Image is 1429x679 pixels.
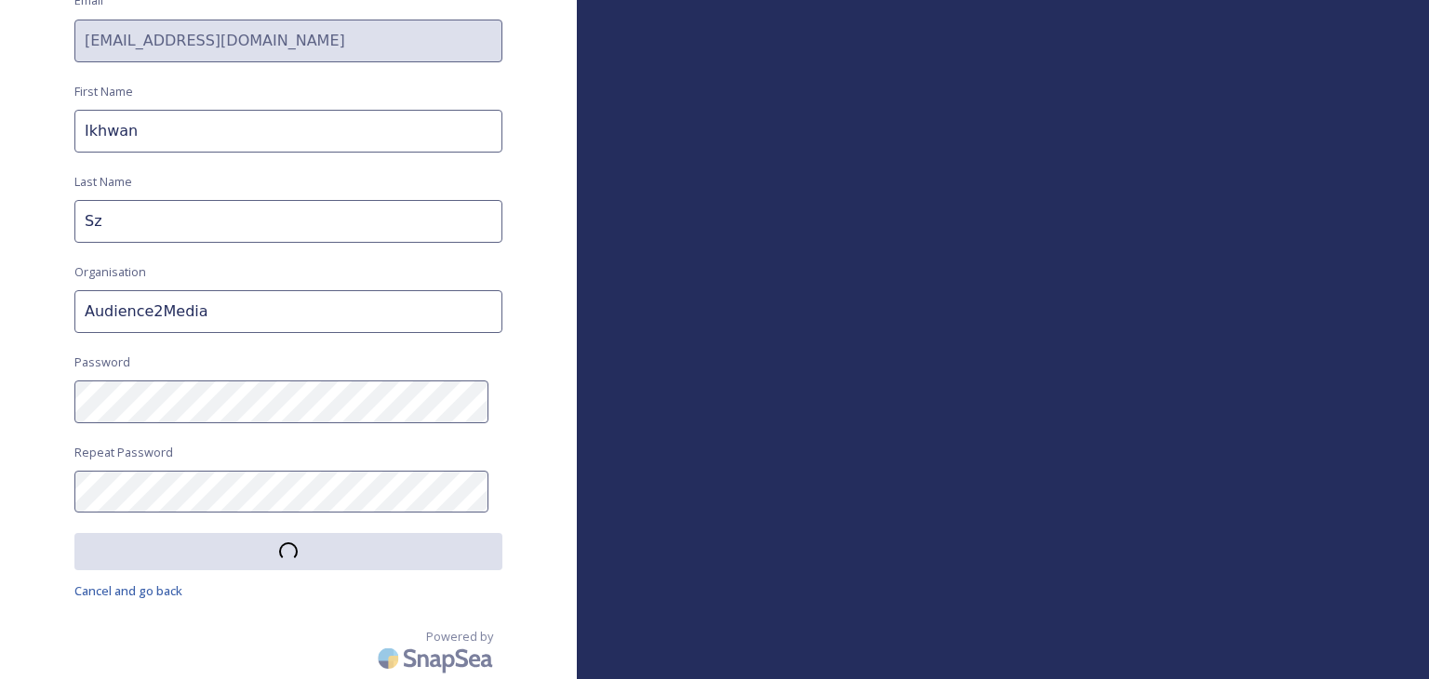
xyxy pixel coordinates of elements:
input: Acme Inc [74,290,502,333]
input: john.doe@snapsea.io [74,20,502,62]
span: Password [74,353,130,371]
span: Organisation [74,263,146,281]
span: First Name [74,83,133,100]
span: Last Name [74,173,132,191]
span: Powered by [426,628,493,646]
input: Doe [74,200,502,243]
input: John [74,110,502,153]
span: Repeat Password [74,444,173,461]
span: Cancel and go back [74,582,182,599]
